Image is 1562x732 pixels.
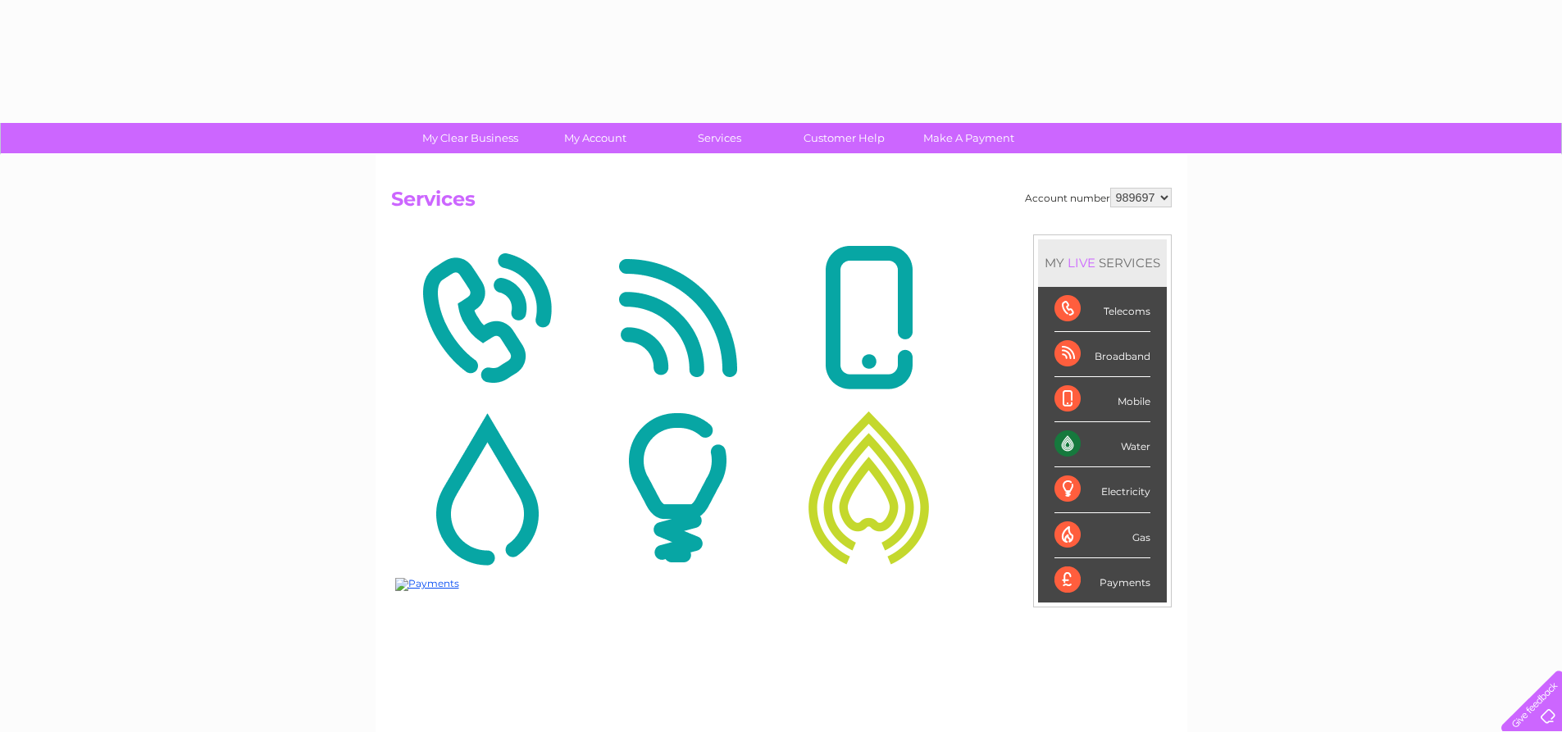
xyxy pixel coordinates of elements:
div: Account number [1025,188,1172,207]
div: Broadband [1054,332,1150,377]
div: Telecoms [1054,287,1150,332]
div: Mobile [1054,377,1150,422]
div: Gas [1054,513,1150,558]
img: Water [395,408,578,567]
a: Services [652,123,787,153]
a: My Account [527,123,663,153]
div: Electricity [1054,467,1150,512]
a: Make A Payment [901,123,1036,153]
div: LIVE [1064,255,1099,271]
div: Payments [1054,558,1150,602]
img: Mobile [777,239,960,398]
img: Payments [395,578,459,591]
img: Telecoms [395,239,578,398]
img: Electricity [586,408,769,567]
a: My Clear Business [403,123,538,153]
a: Customer Help [776,123,912,153]
div: MY SERVICES [1038,239,1167,286]
img: Broadband [586,239,769,398]
div: Water [1054,422,1150,467]
img: Gas [777,408,960,567]
h2: Services [391,188,1172,219]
